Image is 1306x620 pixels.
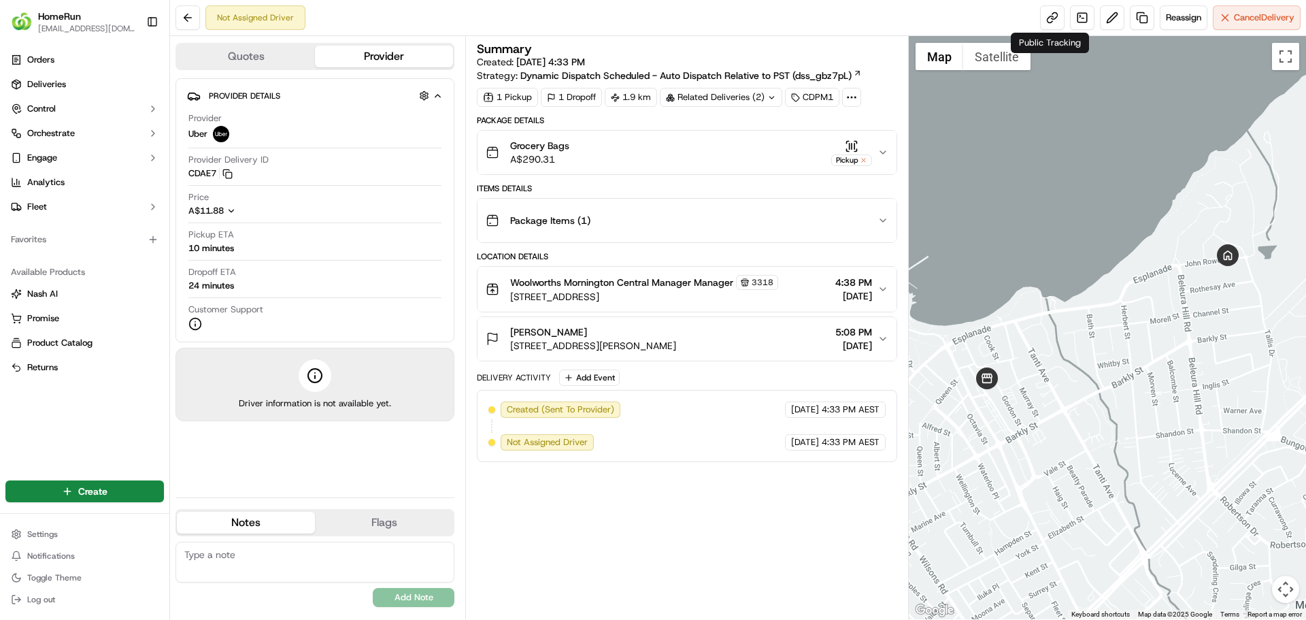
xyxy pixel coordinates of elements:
span: Engage [27,152,57,164]
button: Toggle Theme [5,568,164,587]
a: Dynamic Dispatch Scheduled - Auto Dispatch Relative to PST (dss_gbz7pL) [520,69,862,82]
div: Public Tracking [1011,33,1089,53]
button: Start new chat [231,134,248,150]
div: 📗 [14,199,24,210]
span: Reassign [1166,12,1201,24]
button: Provider Details [187,84,443,107]
span: Orders [27,54,54,66]
button: Flags [315,512,453,534]
a: Report a map error [1248,610,1302,618]
div: 24 minutes [188,280,234,292]
button: Create [5,480,164,502]
span: Package Items ( 1 ) [510,214,590,227]
button: Notes [177,512,315,534]
span: Toggle Theme [27,572,82,583]
h3: Summary [477,43,532,55]
a: Promise [11,312,158,325]
span: Provider Details [209,91,280,101]
span: 4:38 PM [835,276,872,289]
button: Pickup [831,140,872,166]
span: [DATE] [835,289,872,303]
span: Created: [477,55,585,69]
span: Not Assigned Driver [507,436,588,448]
span: Notifications [27,551,75,561]
span: Uber [188,128,207,140]
img: uber-new-logo.jpeg [213,126,229,142]
input: Got a question? Start typing here... [35,88,245,102]
span: Pylon [135,231,165,241]
span: Pickup ETA [188,229,234,241]
button: Orchestrate [5,123,164,144]
span: Woolworths Mornington Central Manager Manager [510,276,733,289]
span: Analytics [27,176,65,189]
span: [DATE] [791,404,819,416]
a: Terms (opens in new tab) [1220,610,1239,618]
span: Nash AI [27,288,58,300]
button: Grocery BagsA$290.31Pickup [478,131,896,174]
button: Add Event [559,370,620,386]
div: Pickup [831,154,872,166]
div: 10 minutes [188,242,234,255]
span: Returns [27,361,58,374]
button: HomeRunHomeRun[EMAIL_ADDRESS][DOMAIN_NAME] [5,5,141,38]
button: Notifications [5,546,164,566]
button: Product Catalog [5,332,164,354]
button: Show street map [916,43,963,70]
span: 4:33 PM AEST [822,404,880,416]
div: CDPM1 [785,88,839,107]
span: [STREET_ADDRESS][PERSON_NAME] [510,339,676,353]
span: Product Catalog [27,337,93,349]
span: Log out [27,594,55,605]
button: Woolworths Mornington Central Manager Manager3318[STREET_ADDRESS]4:38 PM[DATE] [478,267,896,312]
img: Google [912,602,957,619]
button: Log out [5,590,164,609]
span: Settings [27,529,58,540]
span: [DATE] [791,436,819,448]
span: 4:33 PM AEST [822,436,880,448]
div: We're available if you need us! [46,144,172,154]
div: Package Details [477,115,897,126]
span: Map data ©2025 Google [1138,610,1212,618]
span: 3318 [752,277,773,288]
span: Promise [27,312,59,325]
button: Package Items (1) [478,199,896,242]
button: Reassign [1160,5,1207,30]
span: API Documentation [129,197,218,211]
span: Dynamic Dispatch Scheduled - Auto Dispatch Relative to PST (dss_gbz7pL) [520,69,852,82]
button: Engage [5,147,164,169]
span: Deliveries [27,78,66,91]
div: Delivery Activity [477,372,551,383]
span: Orchestrate [27,127,75,140]
a: Returns [11,361,158,374]
a: Orders [5,49,164,71]
div: Available Products [5,261,164,283]
span: Grocery Bags [510,139,569,152]
a: Powered byPylon [96,230,165,241]
div: Items Details [477,183,897,194]
a: Analytics [5,172,164,193]
button: Control [5,98,164,120]
span: [DATE] 4:33 PM [516,56,585,68]
a: Nash AI [11,288,158,300]
span: [PERSON_NAME] [510,325,587,339]
button: Settings [5,525,164,544]
img: HomeRun [11,11,33,33]
button: CDAE7 [188,167,233,180]
span: Fleet [27,201,47,213]
button: [EMAIL_ADDRESS][DOMAIN_NAME] [38,23,135,34]
div: 1.9 km [605,88,657,107]
button: Provider [315,46,453,67]
span: Cancel Delivery [1234,12,1294,24]
button: Fleet [5,196,164,218]
div: 1 Dropoff [541,88,602,107]
span: HomeRun [38,10,81,23]
span: Control [27,103,56,115]
span: Created (Sent To Provider) [507,404,614,416]
a: Open this area in Google Maps (opens a new window) [912,602,957,619]
div: Related Deliveries (2) [660,88,782,107]
span: Driver information is not available yet. [239,397,391,410]
span: Knowledge Base [27,197,104,211]
span: A$11.88 [188,205,224,216]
